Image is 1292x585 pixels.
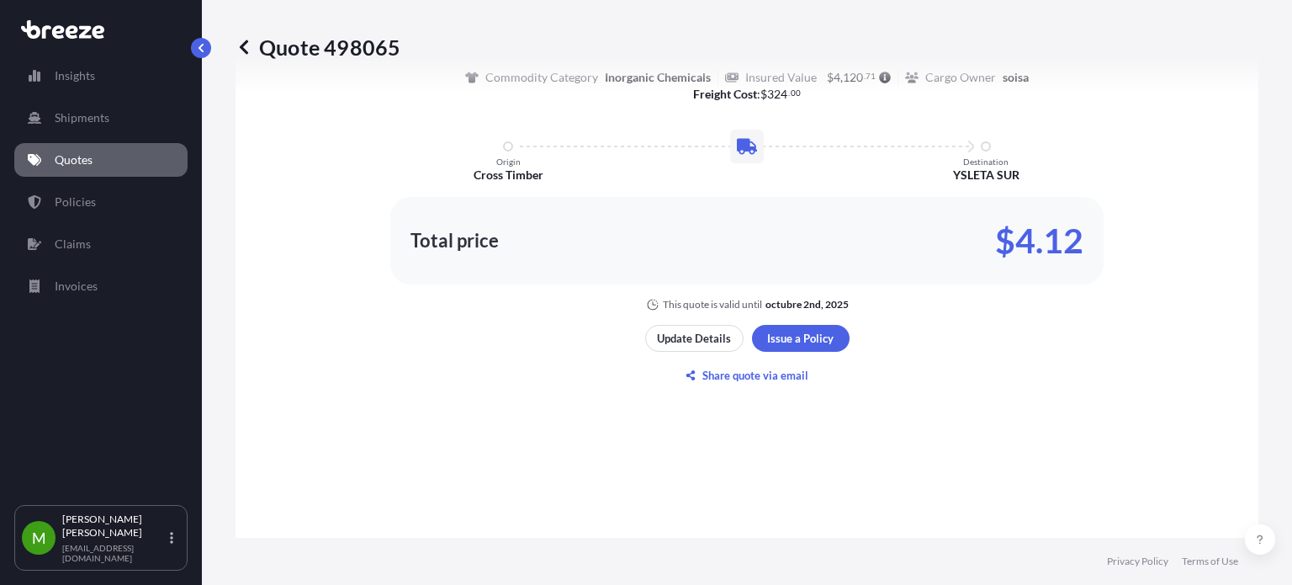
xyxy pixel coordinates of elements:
p: Origin [496,157,521,167]
p: Quotes [55,152,93,168]
p: Total price [410,232,499,249]
p: Issue a Policy [767,330,834,347]
p: YSLETA SUR [953,167,1019,183]
p: Cross Timber [474,167,543,183]
p: Policies [55,194,96,210]
a: Claims [14,227,188,261]
a: Invoices [14,269,188,303]
a: Shipments [14,101,188,135]
p: Shipments [55,109,109,126]
p: Quote 498065 [236,34,400,61]
a: Insights [14,59,188,93]
span: 00 [791,90,801,96]
a: Terms of Use [1182,555,1238,568]
p: This quote is valid until [663,298,762,311]
button: Share quote via email [645,362,850,389]
a: Policies [14,185,188,219]
button: Update Details [645,325,744,352]
p: Claims [55,236,91,253]
p: Share quote via email [702,367,808,384]
span: 324 [767,88,787,100]
span: M [32,529,46,546]
p: octubre 2nd, 2025 [765,298,849,311]
p: : [693,86,801,103]
button: Issue a Policy [752,325,850,352]
p: Update Details [657,330,731,347]
p: Insights [55,67,95,84]
p: $4.12 [995,227,1083,254]
a: Privacy Policy [1107,555,1168,568]
span: $ [760,88,767,100]
span: . [788,90,790,96]
p: [EMAIL_ADDRESS][DOMAIN_NAME] [62,543,167,563]
a: Quotes [14,143,188,177]
p: Invoices [55,278,98,295]
p: Destination [963,157,1009,167]
p: [PERSON_NAME] [PERSON_NAME] [62,513,167,540]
